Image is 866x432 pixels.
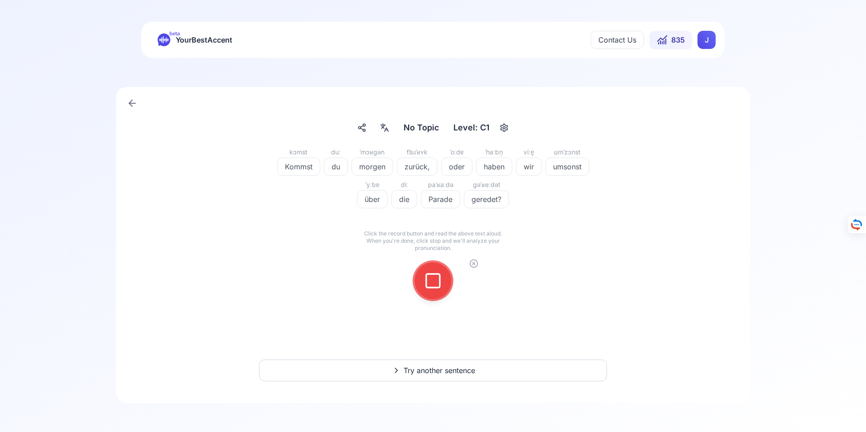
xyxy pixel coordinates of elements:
button: wir [516,158,542,176]
span: beta [169,30,180,37]
div: Level: C1 [450,120,493,136]
button: die [391,190,417,208]
span: geredet? [464,194,509,205]
span: du [324,161,347,172]
div: duː [324,147,348,158]
div: viːɐ̯ [516,147,542,158]
button: 835 [649,31,692,49]
button: oder [441,158,472,176]
span: umsonst [546,161,589,172]
div: diː [391,179,417,190]
button: Level: C1 [450,120,511,136]
div: ˈhaːbn̩ [476,147,512,158]
div: ˈoːdɐ [441,147,472,158]
span: YourBestAccent [176,34,232,46]
button: Contact Us [591,31,644,49]
div: paˈʁaːdə [421,179,460,190]
span: 835 [671,34,685,45]
div: ɡəˈʁeːdət [464,179,509,190]
button: No Topic [400,120,443,136]
div: ˈmɔʁɡən [351,147,393,158]
div: J [698,31,716,49]
button: morgen [351,158,393,176]
span: haben [476,161,512,172]
div: ʊmˈzɔnst [545,147,589,158]
div: kɔmst [277,147,320,158]
div: ˈyːbɐ [357,179,388,190]
span: Kommst [278,161,320,172]
span: No Topic [404,121,439,134]
span: Try another sentence [404,365,475,376]
button: Parade [421,190,460,208]
span: zurück, [397,161,437,172]
button: haben [476,158,512,176]
button: JJ [698,31,716,49]
a: betaYourBestAccent [150,34,240,46]
span: oder [442,161,472,172]
button: Kommst [277,158,320,176]
button: zurück, [397,158,438,176]
button: geredet? [464,190,509,208]
span: über [357,194,387,205]
div: t͡suˈʁʏk [397,147,438,158]
span: die [392,194,417,205]
button: umsonst [545,158,589,176]
p: Click the record button and read the above text aloud. When you're done, click stop and we'll ana... [361,230,505,252]
button: über [357,190,388,208]
button: Try another sentence [259,360,607,381]
span: Parade [421,194,460,205]
button: du [324,158,348,176]
span: morgen [352,161,393,172]
span: wir [516,161,541,172]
